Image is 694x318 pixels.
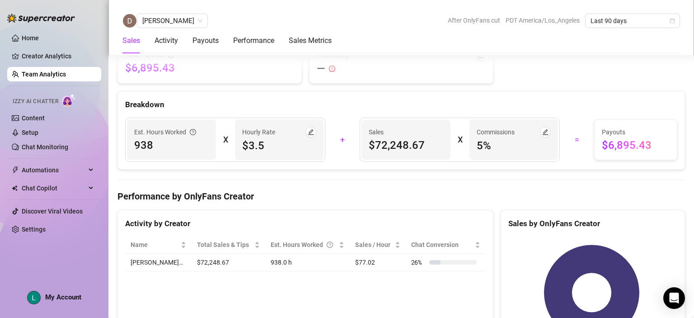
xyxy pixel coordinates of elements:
[22,114,45,122] a: Content
[123,14,136,28] img: Daniel saye
[242,127,275,137] article: Hourly Rate
[197,240,253,250] span: Total Sales & Tips
[508,218,677,230] div: Sales by OnlyFans Creator
[369,138,443,152] span: $72,248.67
[190,127,196,137] span: question-circle
[477,127,515,137] article: Commissions
[317,50,349,60] span: Profitability
[12,185,18,191] img: Chat Copilot
[117,190,685,203] h4: Performance by OnlyFans Creator
[134,127,196,137] div: Est. Hours Worked
[233,35,274,46] div: Performance
[22,143,68,151] a: Chat Monitoring
[28,291,40,304] img: ACg8ocI2jAYWZdSRkC41xWk63-i-IT3bmK9QNDwIXpnWFReSXdY2eg=s96-c
[271,240,337,250] div: Est. Hours Worked
[477,138,551,153] span: 5 %
[411,257,426,267] span: 26 %
[355,240,393,250] span: Sales / Hour
[192,254,265,271] td: $72,248.67
[125,61,294,75] span: $6,895.43
[591,14,675,28] span: Last 90 days
[565,133,589,147] div: =
[22,226,46,233] a: Settings
[125,254,192,271] td: [PERSON_NAME]…
[22,129,38,136] a: Setup
[327,240,333,250] span: question-circle
[265,254,350,271] td: 938.0 h
[45,293,81,301] span: My Account
[22,34,39,42] a: Home
[223,133,228,147] div: X
[125,218,486,230] div: Activity by Creator
[317,62,325,76] span: —
[7,14,75,23] img: logo-BBDzfeDw.svg
[406,236,486,254] th: Chat Conversion
[122,35,140,46] div: Sales
[663,287,685,309] div: Open Intercom Messenger
[448,14,500,27] span: After OnlyFans cut
[22,49,94,63] a: Creator Analytics
[308,129,314,135] span: edit
[329,66,335,72] span: exclamation-circle
[142,14,202,28] span: Daniel saye
[331,133,354,147] div: +
[125,236,192,254] th: Name
[289,35,332,46] div: Sales Metrics
[411,240,473,250] span: Chat Conversion
[22,181,86,195] span: Chat Copilot
[12,166,19,174] span: thunderbolt
[350,236,406,254] th: Sales / Hour
[192,35,219,46] div: Payouts
[542,129,549,135] span: edit
[369,127,443,137] span: Sales
[506,14,580,27] span: PDT America/Los_Angeles
[192,236,265,254] th: Total Sales & Tips
[134,138,209,152] span: 938
[242,138,317,153] span: $3.5
[131,240,179,250] span: Name
[22,71,66,78] a: Team Analytics
[62,94,76,107] img: AI Chatter
[458,133,462,147] div: X
[155,35,178,46] div: Activity
[670,18,675,24] span: calendar
[22,208,83,215] a: Discover Viral Videos
[602,127,670,137] span: Payouts
[22,163,86,177] span: Automations
[125,99,677,111] div: Breakdown
[350,254,406,271] td: $77.02
[13,97,58,106] span: Izzy AI Chatter
[602,138,670,152] span: $6,895.43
